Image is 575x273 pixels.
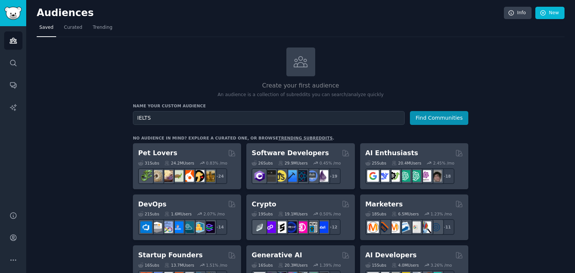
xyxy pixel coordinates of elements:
[37,22,56,37] a: Saved
[365,160,386,166] div: 25 Sub s
[203,221,215,233] img: PlatformEngineers
[430,170,442,182] img: ArtificalIntelligence
[325,168,341,184] div: + 19
[367,221,379,233] img: content_marketing
[431,211,452,217] div: 1.23 % /mo
[278,160,308,166] div: 29.9M Users
[367,170,379,182] img: GoogleGeminiAI
[182,221,194,233] img: platformengineering
[252,251,302,260] h2: Generative AI
[388,221,400,233] img: AskMarketing
[278,211,308,217] div: 19.1M Users
[164,211,192,217] div: 1.6M Users
[37,7,504,19] h2: Audiences
[133,111,405,125] input: Pick a short name, like "Digital Marketers" or "Movie-Goers"
[264,170,276,182] img: software
[193,170,204,182] img: PetAdvice
[254,221,265,233] img: ethfinance
[365,263,386,268] div: 15 Sub s
[410,111,468,125] button: Find Communities
[133,92,468,98] p: An audience is a collection of subreddits you can search/analyze quickly
[392,211,419,217] div: 6.5M Users
[90,22,115,37] a: Trending
[264,221,276,233] img: 0xPolygon
[439,219,454,235] div: + 11
[182,170,194,182] img: cockatiel
[296,170,307,182] img: reactnative
[504,7,532,19] a: Info
[365,251,417,260] h2: AI Developers
[212,168,227,184] div: + 24
[306,221,318,233] img: CryptoNews
[252,263,273,268] div: 16 Sub s
[325,219,341,235] div: + 12
[138,160,159,166] div: 31 Sub s
[206,160,227,166] div: 0.83 % /mo
[138,148,177,158] h2: Pet Lovers
[317,221,328,233] img: defi_
[365,200,403,209] h2: Marketers
[430,221,442,233] img: OnlineMarketing
[420,221,431,233] img: MarketingResearch
[392,160,421,166] div: 20.4M Users
[320,160,341,166] div: 0.45 % /mo
[93,24,112,31] span: Trending
[138,263,159,268] div: 16 Sub s
[161,221,173,233] img: Docker_DevOps
[138,200,167,209] h2: DevOps
[212,219,227,235] div: + 14
[320,263,341,268] div: 1.39 % /mo
[433,160,454,166] div: 2.45 % /mo
[275,221,286,233] img: ethstaker
[285,221,297,233] img: web3
[409,170,421,182] img: chatgpt_prompts_
[203,170,215,182] img: dogbreed
[306,170,318,182] img: AskComputerScience
[133,103,468,108] h3: Name your custom audience
[252,148,329,158] h2: Software Developers
[140,221,152,233] img: azuredevops
[204,211,225,217] div: 2.07 % /mo
[4,7,22,20] img: GummySearch logo
[392,263,419,268] div: 4.0M Users
[439,168,454,184] div: + 18
[399,221,410,233] img: Emailmarketing
[138,251,203,260] h2: Startup Founders
[320,211,341,217] div: 0.50 % /mo
[388,170,400,182] img: AItoolsCatalog
[278,136,332,140] a: trending subreddits
[378,221,389,233] img: bigseo
[151,170,162,182] img: ballpython
[161,170,173,182] img: leopardgeckos
[172,170,183,182] img: turtle
[133,81,468,91] h2: Create your first audience
[285,170,297,182] img: iOSProgramming
[365,211,386,217] div: 18 Sub s
[254,170,265,182] img: csharp
[278,263,308,268] div: 20.3M Users
[61,22,85,37] a: Curated
[206,263,227,268] div: 1.51 % /mo
[399,170,410,182] img: chatgpt_promptDesign
[535,7,565,19] a: New
[275,170,286,182] img: learnjavascript
[252,211,273,217] div: 19 Sub s
[409,221,421,233] img: googleads
[193,221,204,233] img: aws_cdk
[252,200,276,209] h2: Crypto
[39,24,54,31] span: Saved
[296,221,307,233] img: defiblockchain
[164,160,194,166] div: 24.2M Users
[365,148,418,158] h2: AI Enthusiasts
[172,221,183,233] img: DevOpsLinks
[252,160,273,166] div: 26 Sub s
[378,170,389,182] img: DeepSeek
[64,24,82,31] span: Curated
[431,263,452,268] div: 3.26 % /mo
[140,170,152,182] img: herpetology
[420,170,431,182] img: OpenAIDev
[317,170,328,182] img: elixir
[133,135,334,141] div: No audience in mind? Explore a curated one, or browse .
[164,263,194,268] div: 13.7M Users
[138,211,159,217] div: 21 Sub s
